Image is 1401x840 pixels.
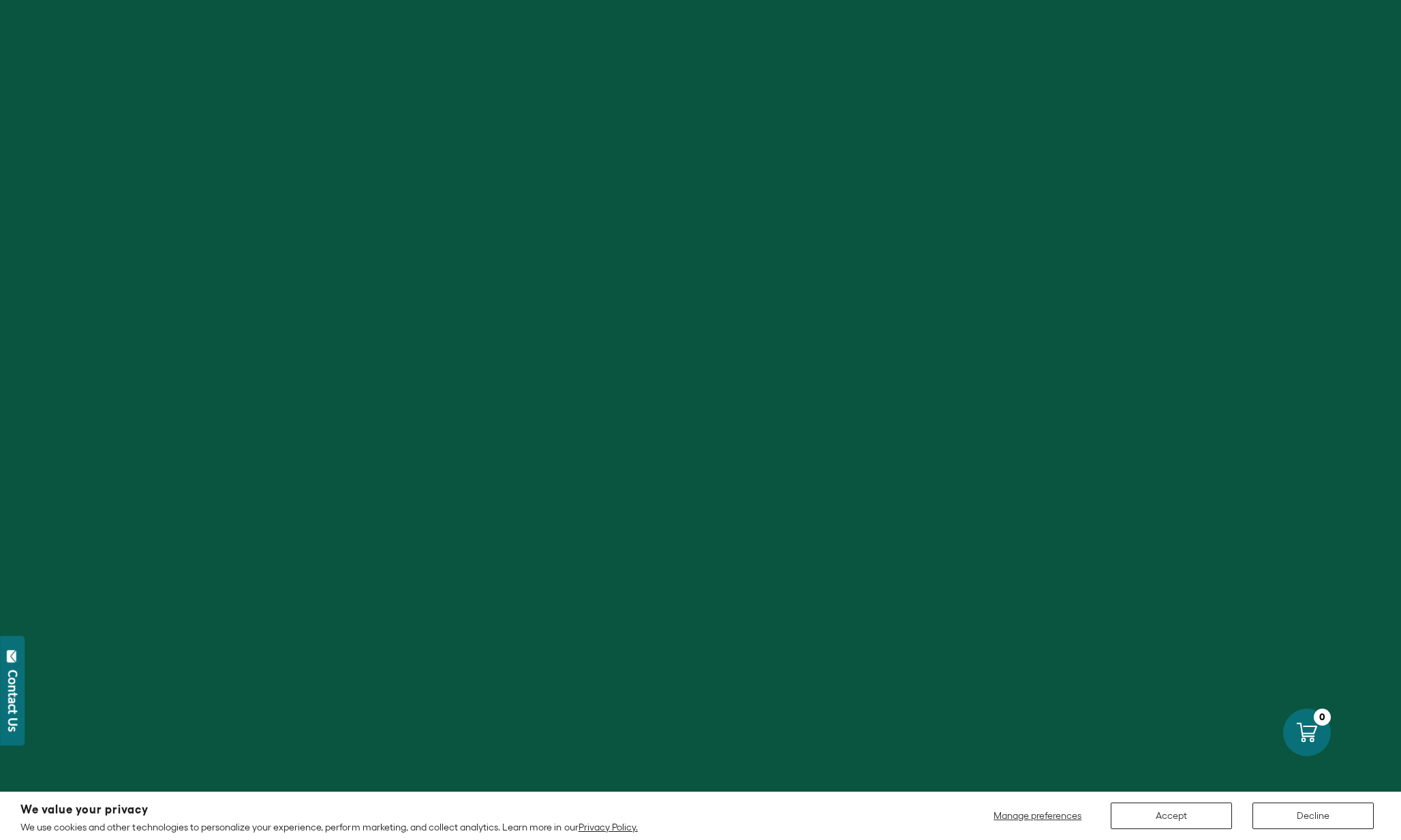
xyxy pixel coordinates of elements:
h2: We value your privacy [20,804,638,815]
a: Privacy Policy. [579,822,638,833]
button: Accept [1111,803,1232,829]
button: Manage preferences [985,803,1090,829]
p: We use cookies and other technologies to personalize your experience, perform marketing, and coll... [20,821,638,833]
div: 0 [1314,709,1331,726]
button: Decline [1252,803,1374,829]
span: Manage preferences [994,810,1081,821]
div: Contact Us [6,670,20,732]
